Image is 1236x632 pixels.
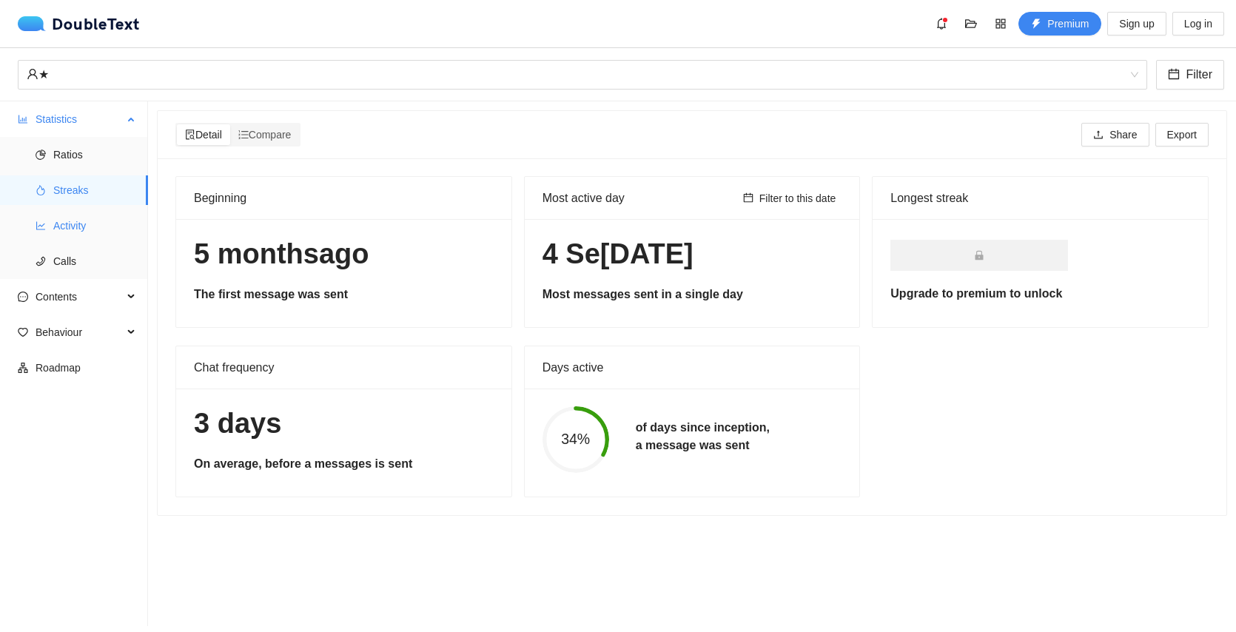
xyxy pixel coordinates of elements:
[543,346,842,389] div: Days active
[890,189,1190,207] div: Longest streak
[18,16,140,31] div: DoubleText
[185,130,195,140] span: file-search
[974,250,984,260] span: lock
[18,114,28,124] span: bar-chart
[1167,127,1197,143] span: Export
[36,221,46,231] span: line-chart
[18,327,28,337] span: heart
[36,104,123,134] span: Statistics
[737,189,842,207] button: calendarFilter to this date
[36,256,46,266] span: phone
[27,61,1138,89] span: ★
[930,18,953,30] span: bell
[1172,12,1224,36] button: Log in
[543,286,842,303] h5: Most messages sent in a single day
[543,432,609,447] span: 34%
[1107,12,1166,36] button: Sign up
[1081,123,1149,147] button: uploadShare
[194,346,494,389] div: Chat frequency
[194,406,494,441] h1: 3 days
[759,190,836,206] span: Filter to this date
[1184,16,1212,32] span: Log in
[185,129,222,141] span: Detail
[1018,12,1101,36] button: thunderboltPremium
[18,363,28,373] span: apartment
[990,18,1012,30] span: appstore
[36,149,46,160] span: pie-chart
[1109,127,1137,143] span: Share
[989,12,1012,36] button: appstore
[194,455,494,473] h5: On average, before a messages is sent
[238,129,292,141] span: Compare
[890,285,1190,303] h5: Upgrade to premium to unlock
[1156,60,1224,90] button: calendarFilter
[543,177,737,219] div: Most active day
[1186,65,1212,84] span: Filter
[36,185,46,195] span: fire
[18,16,52,31] img: logo
[930,12,953,36] button: bell
[1031,19,1041,30] span: thunderbolt
[1093,130,1104,141] span: upload
[238,130,249,140] span: ordered-list
[53,140,136,169] span: Ratios
[194,177,494,219] div: Beginning
[960,18,982,30] span: folder-open
[1047,16,1089,32] span: Premium
[543,237,842,272] h1: 4 Se[DATE]
[1119,16,1154,32] span: Sign up
[18,292,28,302] span: message
[53,175,136,205] span: Streaks
[27,68,38,80] span: user
[27,61,1125,89] div: ★
[53,246,136,276] span: Calls
[743,192,753,204] span: calendar
[18,16,140,31] a: logoDoubleText
[53,211,136,241] span: Activity
[36,317,123,347] span: Behaviour
[1155,123,1209,147] button: Export
[194,237,494,272] h1: 5 months ago
[36,353,136,383] span: Roadmap
[36,282,123,312] span: Contents
[194,286,494,303] h5: The first message was sent
[959,12,983,36] button: folder-open
[636,419,770,454] h5: of days since inception, a message was sent
[1168,68,1180,82] span: calendar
